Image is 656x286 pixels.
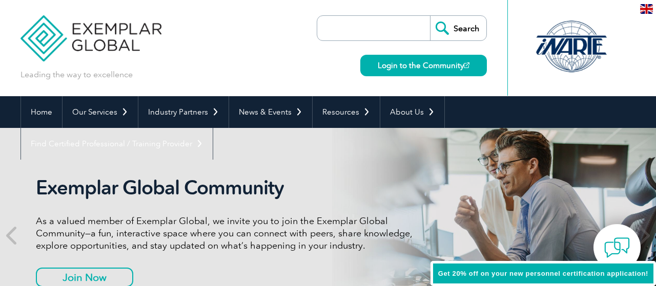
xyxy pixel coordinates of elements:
a: Resources [313,96,380,128]
h2: Exemplar Global Community [36,176,420,200]
img: contact-chat.png [604,235,630,260]
a: Our Services [63,96,138,128]
a: Login to the Community [360,55,487,76]
input: Search [430,16,486,40]
img: en [640,4,653,14]
a: Home [21,96,62,128]
a: Industry Partners [138,96,229,128]
a: Find Certified Professional / Training Provider [21,128,213,160]
a: News & Events [229,96,312,128]
img: open_square.png [464,62,469,68]
a: About Us [380,96,444,128]
p: As a valued member of Exemplar Global, we invite you to join the Exemplar Global Community—a fun,... [36,215,420,252]
span: Get 20% off on your new personnel certification application! [438,270,648,277]
p: Leading the way to excellence [20,69,133,80]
